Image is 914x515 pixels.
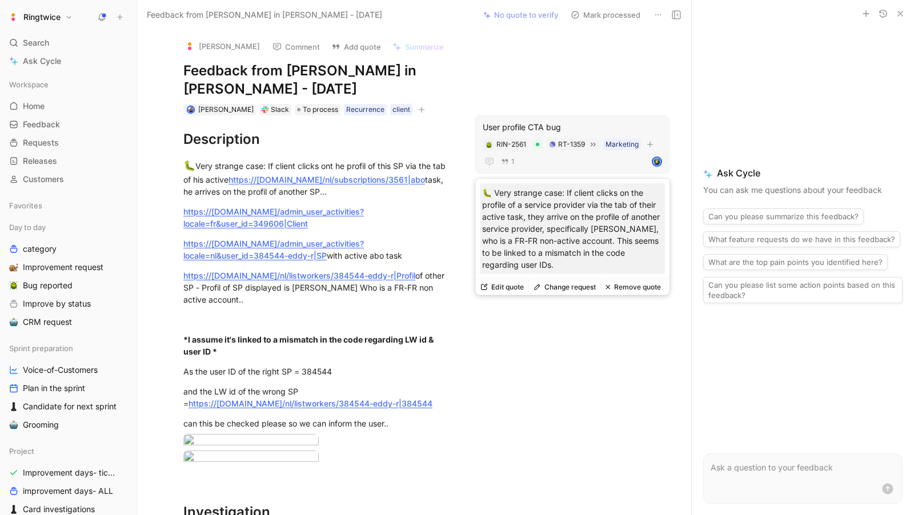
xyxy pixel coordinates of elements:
[703,277,903,303] button: Can you please list some action points based on this feedback?
[566,7,646,23] button: Mark processed
[9,402,18,411] img: ♟️
[7,11,19,23] img: Ringtwice
[5,116,133,133] a: Feedback
[5,398,133,415] a: ♟️Candidate for next sprint
[9,343,73,354] span: Sprint preparation
[23,174,64,185] span: Customers
[7,260,21,274] button: 🐌
[183,450,319,466] img: image (17).png
[23,100,45,112] span: Home
[23,155,57,167] span: Releases
[9,317,18,327] img: 🤖
[5,76,133,93] div: Workspace
[23,137,59,148] span: Requests
[23,401,117,412] span: Candidate for next sprint
[653,158,661,166] img: avatar
[23,383,85,394] span: Plan in the sprint
[23,119,60,130] span: Feedback
[346,104,384,115] div: Recurrence
[183,271,415,280] a: https://[DOMAIN_NAME]/nl/listworkers/384544-eddy-r|Profil
[387,39,449,55] button: Summarize
[528,279,600,295] button: Change request
[147,8,382,22] span: Feedback from [PERSON_NAME] in [PERSON_NAME] - [DATE]
[5,380,133,397] a: Plan in the sprint
[405,42,444,52] span: Summarize
[5,313,133,331] a: 🤖CRM request
[23,504,95,515] span: Card investigations
[5,152,133,170] a: Releases
[7,279,21,292] button: 🪲
[183,238,454,261] div: with active abo task
[23,485,113,497] span: improvement days- ALL
[7,400,21,413] button: ♟️
[7,418,21,432] button: 🤖
[23,12,61,22] h1: Ringtwice
[600,279,666,295] button: Remove quote
[183,434,319,449] img: Screenshot 2025-08-14 at 18.54.39.png
[496,139,526,150] div: RIN-2561
[5,340,133,433] div: Sprint preparationVoice-of-CustomersPlan in the sprint♟️Candidate for next sprint🤖Grooming
[483,120,662,134] div: User profile CTA bug
[5,340,133,357] div: Sprint preparation
[499,155,517,168] button: 1
[23,261,103,273] span: Improvement request
[9,79,49,90] span: Workspace
[271,104,289,115] div: Slack
[187,107,194,113] img: avatar
[5,416,133,433] a: 🤖Grooming
[703,183,903,197] p: You can ask me questions about your feedback
[5,219,133,331] div: Day to daycategory🐌Improvement request🪲Bug reportedImprove by status🤖CRM request
[5,9,75,25] button: RingtwiceRingtwice
[23,467,119,478] span: Improvement days- tickets ready
[183,129,454,150] div: Description
[606,139,639,150] div: Marketing
[183,160,195,171] span: 🐛
[5,134,133,151] a: Requests
[9,281,18,290] img: 🪲
[482,187,663,271] p: 🐛 Very strange case: If client clicks on the profile of a service provider via the tab of their a...
[184,41,195,52] img: logo
[183,385,454,409] div: and the LW id of the wrong SP =
[183,417,454,429] div: can this be checked please so we can inform the user..
[486,142,492,148] img: 🪲
[23,36,49,50] span: Search
[5,53,133,70] a: Ask Cycle
[5,277,133,294] a: 🪲Bug reported
[9,200,42,211] span: Favorites
[5,259,133,276] a: 🐌Improvement request
[9,222,46,233] span: Day to day
[9,445,34,457] span: Project
[295,104,340,115] div: To process
[5,295,133,312] a: Improve by status
[23,280,73,291] span: Bug reported
[9,505,18,514] img: ♟️
[23,316,72,328] span: CRM request
[267,39,325,55] button: Comment
[475,279,528,295] button: Edit quote
[183,269,454,305] div: of other SP - Profil of SP displayed is [PERSON_NAME] Who is a FR-FR non active account..
[183,207,364,228] a: https://[DOMAIN_NAME]/admin_user_activities?locale=fr&user_id=349606|Client
[5,219,133,236] div: Day to day
[5,442,133,460] div: Project
[189,399,432,408] a: https://[DOMAIN_NAME]/nl/listworkers/384544-eddy-r|384544
[179,38,265,55] button: logo[PERSON_NAME]
[5,482,133,500] a: improvement days- ALL
[703,254,888,270] button: What are the top pain points you identified here?
[485,140,493,148] button: 🪲
[5,98,133,115] a: Home
[5,361,133,379] a: Voice-of-Customers
[9,420,18,429] img: 🤖
[5,34,133,51] div: Search
[183,62,454,98] h1: Feedback from [PERSON_NAME] in [PERSON_NAME] - [DATE]
[183,365,454,377] div: As the user ID of the right SP = 384544
[23,298,91,309] span: Improve by status
[478,7,563,23] button: No quote to verify
[183,159,454,198] div: Very strange case: If client clicks ont he profil of this SP via the tab of his active task, he a...
[23,54,61,68] span: Ask Cycle
[558,139,585,150] div: RT-1359
[511,158,515,165] span: 1
[5,464,133,481] a: Improvement days- tickets ready
[703,166,903,180] span: Ask Cycle
[183,335,435,356] strong: *I assume it's linked to a mismatch in the code regarding LW id & user ID *
[5,240,133,257] a: category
